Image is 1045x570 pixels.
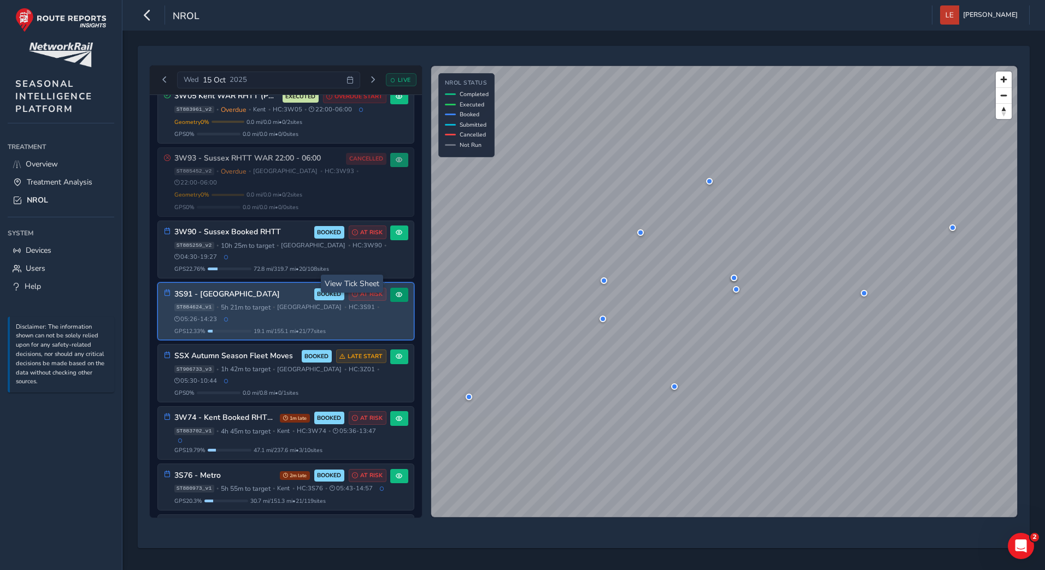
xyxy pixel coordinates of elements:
[277,365,342,373] span: [GEOGRAPHIC_DATA]
[360,290,383,299] span: AT RISK
[254,265,329,273] span: 72.8 mi / 319.7 mi • 20 / 108 sites
[174,265,206,273] span: GPS 22.76 %
[344,366,347,372] span: •
[328,428,331,434] span: •
[445,80,489,87] h4: NROL Status
[216,168,219,174] span: •
[273,366,275,372] span: •
[334,92,383,101] span: OVERDUE START
[377,366,379,372] span: •
[353,241,382,250] span: HC: 3W90
[243,389,298,397] span: 0.0 mi / 0.8 mi • 0 / 1 sites
[364,73,382,87] button: Next day
[26,245,51,256] span: Devices
[254,327,326,335] span: 19.1 mi / 155.1 mi • 21 / 77 sites
[273,105,302,114] span: HC: 3W05
[280,471,310,480] span: 2m late
[174,179,218,187] span: 22:00 - 06:00
[174,485,214,492] span: ST880973_v1
[8,241,114,259] a: Devices
[8,225,114,241] div: System
[281,241,345,250] span: [GEOGRAPHIC_DATA]
[249,168,251,174] span: •
[174,413,276,423] h3: 3W74 - Kent Booked RHTT SX (AM)
[253,167,318,175] span: [GEOGRAPHIC_DATA]
[15,78,92,115] span: SEASONAL INTELLIGENCE PLATFORM
[26,159,58,169] span: Overview
[8,173,114,191] a: Treatment Analysis
[292,428,295,434] span: •
[996,103,1012,119] button: Reset bearing to north
[330,484,373,492] span: 05:43 - 14:57
[996,72,1012,87] button: Zoom in
[173,9,199,25] span: NROL
[174,446,206,454] span: GPS 19.79 %
[8,191,114,209] a: NROL
[27,195,48,205] span: NROL
[216,485,219,491] span: •
[460,141,482,149] span: Not Run
[174,130,195,138] span: GPS 0 %
[174,377,218,385] span: 05:30 - 10:44
[174,290,310,299] h3: 3S91 - [GEOGRAPHIC_DATA]
[254,446,322,454] span: 47.1 mi / 237.6 mi • 3 / 10 sites
[246,118,302,126] span: 0.0 mi / 0.0 mi • 0 / 2 sites
[309,105,352,114] span: 22:00 - 06:00
[216,242,219,248] span: •
[304,106,307,112] span: •
[317,471,341,480] span: BOOKED
[273,304,275,310] span: •
[184,75,199,85] span: Wed
[285,92,315,101] span: EXECUTED
[203,75,226,85] span: 15 Oct
[297,484,323,492] span: HC: 3S76
[377,304,379,310] span: •
[963,5,1018,25] span: [PERSON_NAME]
[216,366,219,372] span: •
[273,428,275,434] span: •
[996,87,1012,103] button: Zoom out
[156,73,174,87] button: Previous day
[174,191,209,199] span: Geometry 0 %
[221,105,246,114] span: Overdue
[243,203,298,211] span: 0.0 mi / 0.0 mi • 0 / 0 sites
[174,327,206,335] span: GPS 12.33 %
[325,485,327,491] span: •
[360,414,383,423] span: AT RISK
[304,352,328,361] span: BOOKED
[174,118,209,126] span: Geometry 0 %
[174,497,202,505] span: GPS 20.3 %
[174,168,214,175] span: ST885452_v2
[29,43,93,67] img: customer logo
[333,427,376,435] span: 05:36 - 13:47
[268,106,271,112] span: •
[398,76,411,84] span: LIVE
[940,5,959,25] img: diamond-layout
[431,66,1017,517] canvas: Map
[277,427,290,435] span: Kent
[27,177,92,187] span: Treatment Analysis
[174,92,279,101] h3: 3W05 Kent WAR RHTT (PM) 22:00 - 06:00
[384,242,386,248] span: •
[253,105,266,114] span: Kent
[174,203,195,211] span: GPS 0 %
[460,100,484,109] span: Executed
[221,303,271,312] span: 5h 21m to target
[174,253,218,261] span: 04:30 - 19:27
[174,471,276,480] h3: 3S76 - Metro
[174,315,218,323] span: 05:26 - 14:23
[1030,533,1039,542] span: 2
[277,303,342,311] span: [GEOGRAPHIC_DATA]
[174,154,343,163] h3: 3W93 - Sussex RHTT WAR 22:00 - 06:00
[174,242,214,250] span: ST885259_v2
[174,228,310,237] h3: 3W90 - Sussex Booked RHTT
[174,106,214,114] span: ST883961_v2
[174,365,214,373] span: ST906733_v3
[221,427,271,436] span: 4h 45m to target
[230,75,247,85] span: 2025
[221,241,274,250] span: 10h 25m to target
[348,242,350,248] span: •
[349,155,383,163] span: CANCELLED
[460,130,486,139] span: Cancelled
[297,427,326,435] span: HC: 3W74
